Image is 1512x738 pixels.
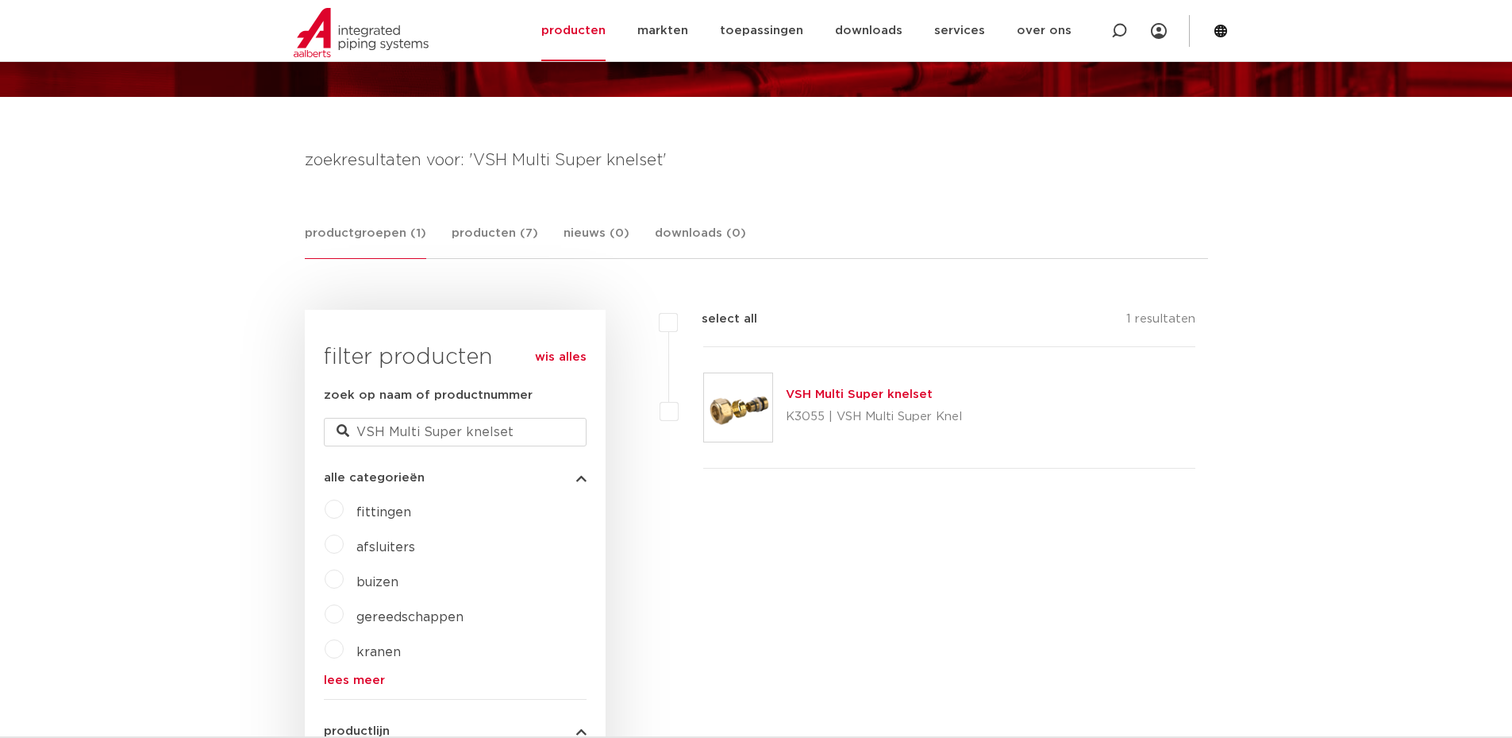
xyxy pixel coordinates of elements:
label: select all [678,310,757,329]
span: alle categorieën [324,472,425,484]
a: producten (7) [452,224,538,258]
span: productlijn [324,725,390,737]
button: productlijn [324,725,587,737]
button: alle categorieën [324,472,587,484]
a: VSH Multi Super knelset [786,388,933,400]
a: wis alles [535,348,587,367]
input: zoeken [324,418,587,446]
a: gereedschappen [356,611,464,624]
p: K3055 | VSH Multi Super Knel [786,404,962,430]
p: 1 resultaten [1126,310,1195,334]
a: fittingen [356,506,411,519]
a: afsluiters [356,541,415,554]
a: nieuws (0) [564,224,629,258]
h4: zoekresultaten voor: 'VSH Multi Super knelset' [305,148,1208,173]
h3: filter producten [324,342,587,373]
a: kranen [356,646,401,659]
a: buizen [356,576,398,589]
label: zoek op naam of productnummer [324,386,533,405]
img: Thumbnail for VSH Multi Super knelset [704,373,772,442]
a: downloads (0) [655,224,746,258]
a: productgroepen (1) [305,224,426,259]
a: lees meer [324,674,587,686]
